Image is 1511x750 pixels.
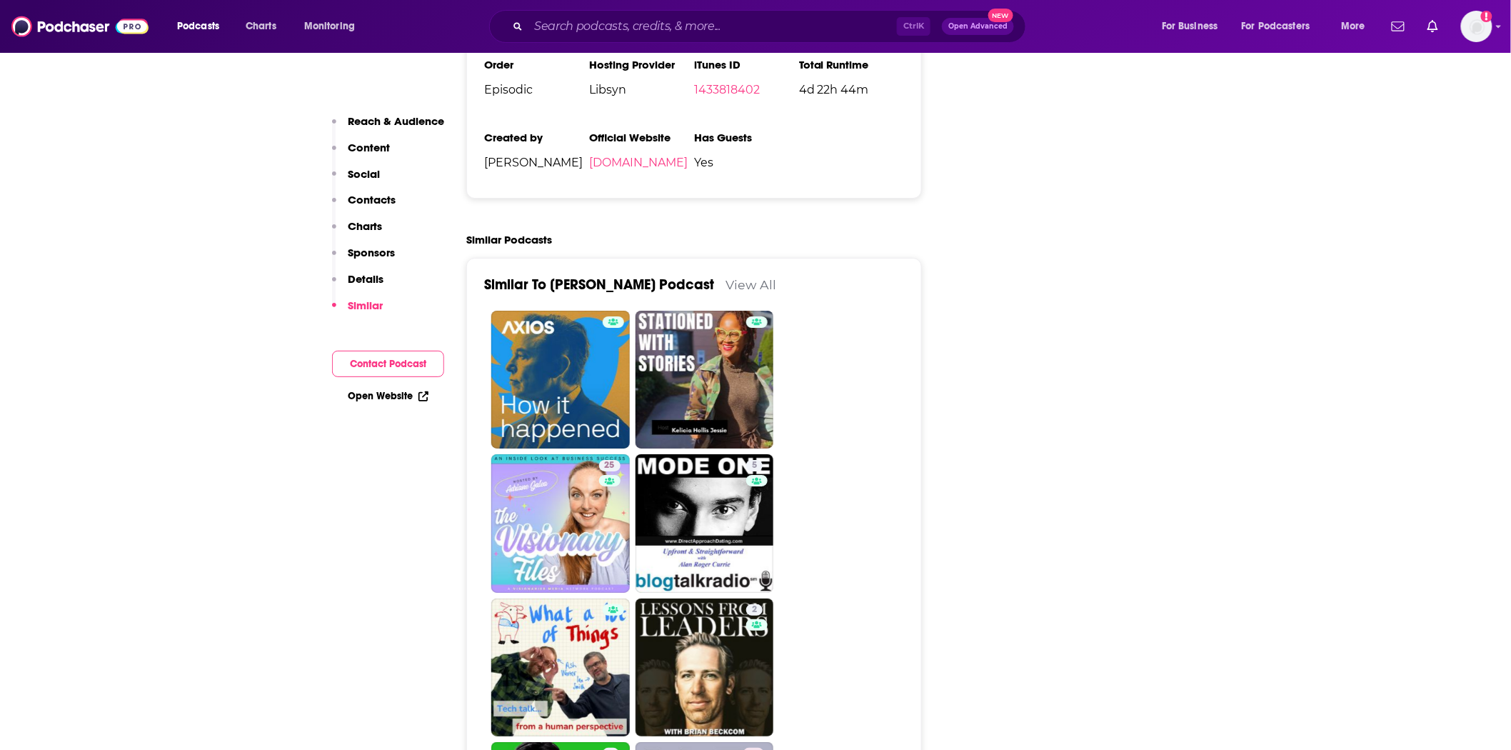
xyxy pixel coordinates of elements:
img: Podchaser - Follow, Share and Rate Podcasts [11,13,149,40]
div: Search podcasts, credits, & more... [503,10,1040,43]
p: Contacts [348,193,396,206]
h3: iTunes ID [694,58,799,71]
button: Similar [332,299,383,325]
h2: Similar Podcasts [466,233,552,246]
span: For Business [1162,16,1218,36]
img: User Profile [1461,11,1492,42]
span: Ctrl K [897,17,930,36]
p: Content [348,141,390,154]
button: Reach & Audience [332,114,444,141]
p: Details [348,272,383,286]
a: 25 [491,454,630,593]
p: Charts [348,219,382,233]
h3: Official Website [589,131,694,144]
a: Show notifications dropdown [1386,14,1410,39]
p: Social [348,167,380,181]
button: open menu [167,15,238,38]
a: 25 [599,460,621,471]
span: Libsyn [589,83,694,96]
button: Charts [332,219,382,246]
span: Charts [246,16,276,36]
button: open menu [294,15,373,38]
button: Sponsors [332,246,395,272]
span: More [1341,16,1365,36]
a: 1433818402 [694,83,760,96]
button: open menu [1152,15,1236,38]
span: Podcasts [177,16,219,36]
button: Show profile menu [1461,11,1492,42]
a: Similar To [PERSON_NAME] Podcast [484,276,714,294]
a: View All [726,277,776,292]
input: Search podcasts, credits, & more... [528,15,897,38]
button: open menu [1233,15,1331,38]
button: Details [332,272,383,299]
a: 5 [636,454,774,593]
p: Reach & Audience [348,114,444,128]
a: [DOMAIN_NAME] [589,156,688,169]
button: Contact Podcast [332,351,444,377]
svg: Add a profile image [1481,11,1492,22]
a: 5 [746,460,763,471]
button: Content [332,141,390,167]
h3: Created by [484,131,589,144]
a: 2 [636,599,774,737]
button: Open AdvancedNew [942,18,1014,35]
span: New [988,9,1014,22]
button: open menu [1331,15,1383,38]
h3: Hosting Provider [589,58,694,71]
a: 2 [746,604,763,616]
a: Show notifications dropdown [1422,14,1444,39]
p: Sponsors [348,246,395,259]
span: 5 [752,459,757,473]
h3: Has Guests [694,131,799,144]
span: Episodic [484,83,589,96]
span: 25 [605,459,615,473]
span: For Podcasters [1242,16,1310,36]
h3: Total Runtime [799,58,904,71]
span: 4d 22h 44m [799,83,904,96]
span: Open Advanced [948,23,1008,30]
span: Logged in as hmill [1461,11,1492,42]
span: [PERSON_NAME] [484,156,589,169]
button: Contacts [332,193,396,219]
span: Yes [694,156,799,169]
p: Similar [348,299,383,312]
span: 2 [752,603,757,617]
h3: Order [484,58,589,71]
button: Social [332,167,380,194]
span: Monitoring [304,16,355,36]
a: Open Website [348,390,428,402]
a: Charts [236,15,285,38]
